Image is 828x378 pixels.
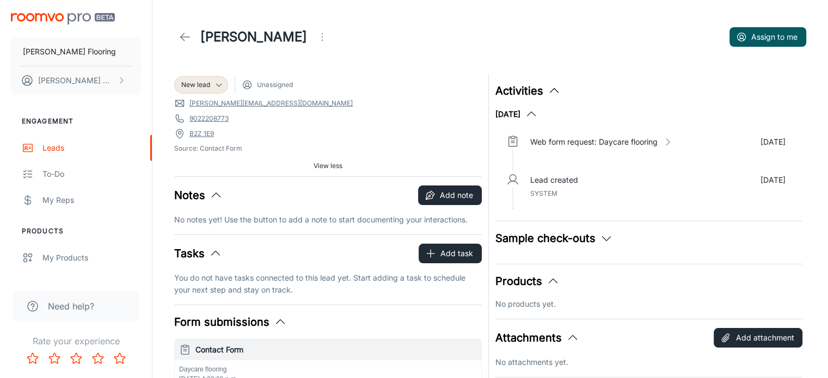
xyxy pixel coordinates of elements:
span: View less [314,161,342,171]
button: [PERSON_NAME] Flooring [11,38,141,66]
p: [DATE] [760,136,785,148]
a: [PERSON_NAME][EMAIL_ADDRESS][DOMAIN_NAME] [189,98,353,108]
p: No products yet. [495,298,803,310]
h6: Contact Form [195,344,477,356]
span: Source: Contact Form [174,144,482,153]
button: Rate 1 star [22,348,44,369]
button: View less [309,158,347,174]
p: [PERSON_NAME] Flooring [23,46,116,58]
button: Products [495,273,560,289]
p: Web form request: Daycare flooring [530,136,658,148]
a: 9022208773 [189,114,229,123]
button: Open menu [311,26,333,48]
a: B2Z 1E9 [189,129,214,139]
button: [PERSON_NAME] Wood [11,66,141,95]
h1: [PERSON_NAME] [200,27,307,47]
button: [DATE] [495,108,538,121]
button: Attachments [495,330,579,346]
p: Rate your experience [9,334,143,348]
button: Assign to me [729,27,806,47]
img: Roomvo PRO Beta [11,13,115,24]
p: Lead created [530,174,578,186]
div: New lead [174,76,228,94]
button: Form submissions [174,314,287,330]
p: No attachments yet. [495,356,803,368]
p: [PERSON_NAME] Wood [38,75,115,86]
p: No notes yet! Use the button to add a note to start documenting your interactions. [174,214,482,226]
span: Need help? [48,300,94,313]
button: Rate 3 star [65,348,87,369]
div: To-do [42,168,141,180]
div: My Reps [42,194,141,206]
button: Add task [419,244,482,263]
div: My Products [42,252,141,264]
button: Add attachment [714,328,802,348]
button: Rate 4 star [87,348,109,369]
div: Suppliers [42,278,141,290]
div: Leads [42,142,141,154]
p: Daycare flooring [179,364,477,374]
button: Notes [174,187,223,203]
button: Sample check-outs [495,230,613,246]
button: Activities [495,83,561,99]
button: Tasks [174,245,222,262]
p: [DATE] [760,174,785,186]
span: Unassigned [257,80,293,90]
button: Rate 2 star [44,348,65,369]
p: You do not have tasks connected to this lead yet. Start adding a task to schedule your next step ... [174,272,482,296]
span: New lead [181,80,210,90]
button: Rate 5 star [109,348,131,369]
button: Add note [418,185,482,205]
span: System [530,189,557,197]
